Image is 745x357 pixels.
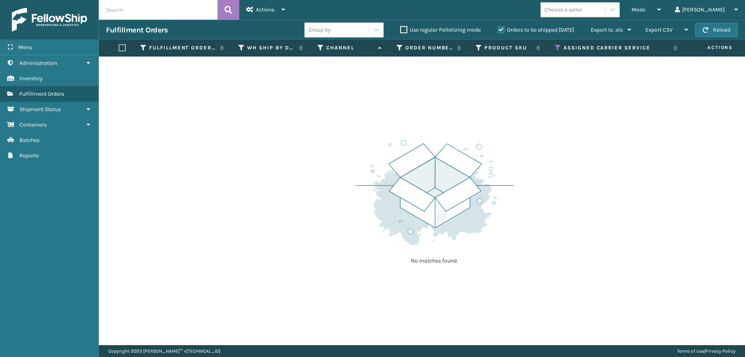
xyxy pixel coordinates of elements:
[695,23,738,37] button: Reload
[12,8,87,32] img: logo
[19,106,61,113] span: Shipment Status
[683,41,737,54] span: Actions
[400,26,481,33] label: Use regular Palletizing mode
[256,6,274,13] span: Actions
[19,75,43,82] span: Inventory
[705,348,736,354] a: Privacy Policy
[247,44,295,51] label: WH Ship By Date
[326,44,374,51] label: Channel
[405,44,453,51] label: Order Number
[677,345,736,357] div: |
[19,91,64,97] span: Fulfillment Orders
[149,44,216,51] label: Fulfillment Order Id
[677,348,704,354] a: Terms of Use
[484,44,532,51] label: Product SKU
[19,152,39,159] span: Reports
[591,26,623,33] span: Export to .xls
[545,6,582,14] div: Choose a seller
[19,60,57,66] span: Administration
[563,44,669,51] label: Assigned Carrier Service
[632,6,645,13] span: Mode
[497,26,574,33] label: Orders to be shipped [DATE]
[308,26,331,34] div: Group by
[19,137,40,144] span: Batches
[19,121,47,128] span: Containers
[108,345,220,357] p: Copyright 2023 [PERSON_NAME]™ v [TECHNICAL_ID]
[18,44,32,51] span: Menu
[645,26,673,33] span: Export CSV
[106,25,168,35] h3: Fulfillment Orders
